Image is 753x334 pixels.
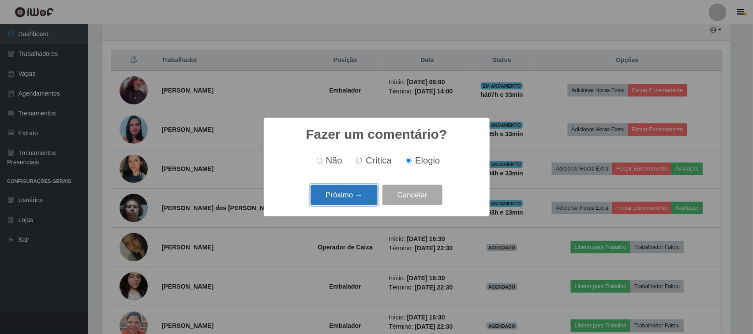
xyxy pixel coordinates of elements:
input: Elogio [406,158,412,163]
h2: Fazer um comentário? [306,126,447,142]
button: Próximo → [311,185,378,205]
span: Não [326,156,342,165]
input: Crítica [356,158,362,163]
span: Elogio [415,156,440,165]
input: Não [317,158,322,163]
button: Cancelar [382,185,442,205]
span: Crítica [366,156,392,165]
